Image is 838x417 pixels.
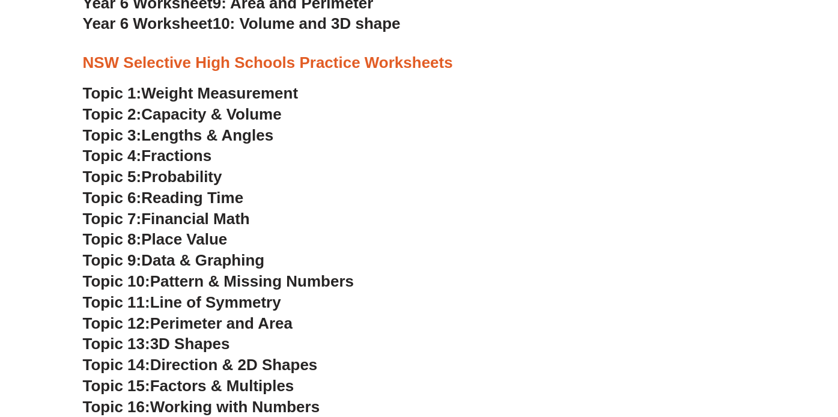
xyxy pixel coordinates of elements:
iframe: Chat Widget [632,281,838,417]
a: Topic 15:Factors & Multiples [83,377,294,395]
a: Topic 8:Place Value [83,230,228,248]
span: Probability [141,168,222,186]
a: Topic 13:3D Shapes [83,335,230,353]
span: Topic 10: [83,272,150,290]
h3: NSW Selective High Schools Practice Worksheets [83,53,756,73]
span: Topic 11: [83,293,150,311]
a: Topic 3:Lengths & Angles [83,126,274,144]
span: Year 6 Worksheet [83,14,213,32]
span: Topic 1: [83,84,142,102]
span: Topic 12: [83,314,150,332]
a: Topic 12:Perimeter and Area [83,314,293,332]
span: Topic 2: [83,105,142,123]
span: Weight Measurement [141,84,298,102]
a: Topic 11:Line of Symmetry [83,293,281,311]
span: Financial Math [141,210,249,228]
span: Working with Numbers [150,398,320,416]
span: Factors & Multiples [150,377,294,395]
span: Topic 15: [83,377,150,395]
a: Topic 16:Working with Numbers [83,398,320,416]
a: Topic 10:Pattern & Missing Numbers [83,272,354,290]
a: Topic 6:Reading Time [83,189,244,207]
span: Topic 5: [83,168,142,186]
span: Topic 4: [83,147,142,165]
span: Capacity & Volume [141,105,281,123]
span: Pattern & Missing Numbers [150,272,354,290]
span: Place Value [141,230,227,248]
span: Topic 13: [83,335,150,353]
span: Topic 16: [83,398,150,416]
span: Topic 14: [83,356,150,374]
span: 10: Volume and 3D shape [213,14,401,32]
a: Topic 7:Financial Math [83,210,250,228]
span: 3D Shapes [150,335,230,353]
a: Topic 14:Direction & 2D Shapes [83,356,318,374]
span: Reading Time [141,189,243,207]
a: Topic 4:Fractions [83,147,212,165]
span: Perimeter and Area [150,314,293,332]
span: Topic 6: [83,189,142,207]
a: Topic 2:Capacity & Volume [83,105,282,123]
a: Topic 5:Probability [83,168,222,186]
span: Lengths & Angles [141,126,273,144]
span: Topic 3: [83,126,142,144]
span: Line of Symmetry [150,293,281,311]
a: Year 6 Worksheet10: Volume and 3D shape [83,14,401,32]
span: Fractions [141,147,211,165]
span: Topic 9: [83,251,142,269]
span: Data & Graphing [141,251,264,269]
span: Topic 7: [83,210,142,228]
a: Topic 1:Weight Measurement [83,84,299,102]
a: Topic 9:Data & Graphing [83,251,265,269]
span: Direction & 2D Shapes [150,356,318,374]
span: Topic 8: [83,230,142,248]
